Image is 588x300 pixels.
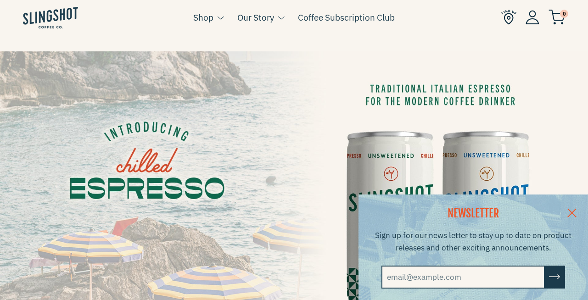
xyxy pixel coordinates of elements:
a: Coffee Subscription Club [298,11,395,24]
p: Sign up for our news letter to stay up to date on product releases and other exciting announcements. [370,229,577,254]
a: Shop [193,11,213,24]
img: Account [526,10,539,24]
img: cart [549,10,565,25]
a: Our Story [237,11,274,24]
a: 0 [549,12,565,23]
span: 0 [560,10,568,18]
input: email@example.com [381,266,545,289]
h2: NEWSLETTER [370,206,577,222]
img: Find Us [501,10,516,25]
